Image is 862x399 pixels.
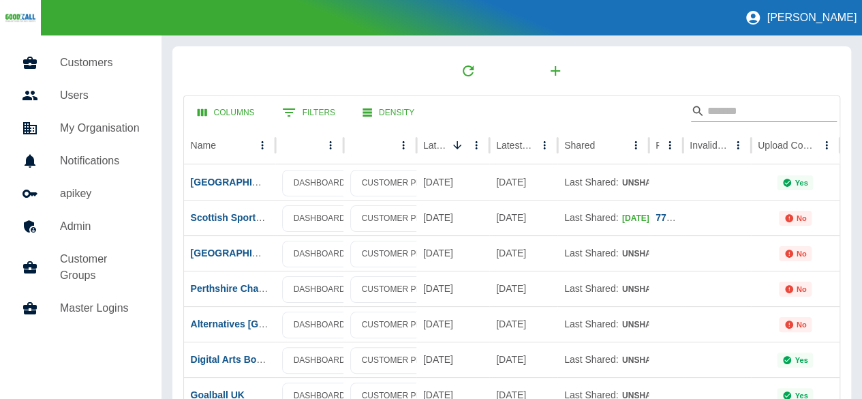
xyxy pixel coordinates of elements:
button: Density [352,100,425,125]
button: Select columns [187,100,266,125]
button: [DATE] [621,208,666,229]
div: Last Shared: [564,342,642,377]
h5: Master Logins [60,300,140,316]
a: [GEOGRAPHIC_DATA] [191,177,293,188]
button: Show filters [271,99,346,126]
button: Ref column menu [660,136,679,155]
a: My Organisation [11,112,151,145]
div: Search [691,100,837,125]
div: 21 Aug 2025 [416,235,489,271]
button: Unshared [621,350,686,371]
div: Last Shared: [564,201,642,235]
img: Logo [5,13,35,23]
a: Perthshire Chamber of Commerce [191,283,345,294]
button: Unshared [621,314,686,336]
div: 18 Aug 2025 [489,306,557,342]
a: DASHBOARD [282,347,357,374]
button: Name column menu [253,136,272,155]
p: Yes [795,179,807,187]
h5: Users [60,87,140,104]
a: Admin [11,210,151,243]
a: DASHBOARD [282,241,357,267]
a: apikey [11,177,151,210]
p: No [797,321,807,329]
a: DASHBOARD [282,312,357,338]
a: CUSTOMER PROFILE [350,205,457,232]
h5: Admin [60,218,140,235]
a: Users [11,79,151,112]
div: Last Shared: [564,165,642,200]
div: Not all required reports for this customer were uploaded for the latest usage month. [779,282,812,297]
a: Alternatives [GEOGRAPHIC_DATA] [191,319,350,329]
div: 19 Aug 2025 [489,164,557,200]
div: 21 Aug 2025 [416,200,489,235]
div: Shared [564,140,595,151]
h5: My Organisation [60,120,140,136]
h5: Customers [60,55,140,71]
div: 18 Aug 2025 [489,235,557,271]
p: [PERSON_NAME] [767,12,857,24]
div: 17 Aug 2025 [489,200,557,235]
a: Customer Groups [11,243,151,292]
div: Latest Upload Date [423,140,446,151]
button: Unshared [621,243,686,265]
div: 21 Aug 2025 [416,164,489,200]
div: Last Shared: [564,307,642,342]
a: DASHBOARD [282,170,357,196]
div: Name [191,140,216,151]
p: No [797,214,807,222]
button: column menu [394,136,413,155]
a: 773047 [656,212,688,223]
a: [GEOGRAPHIC_DATA] Charity [191,248,328,258]
button: Sort [448,136,467,155]
button: Shared column menu [626,136,645,155]
button: [PERSON_NAME] [739,4,862,31]
a: DASHBOARD [282,205,357,232]
h5: Customer Groups [60,251,140,284]
div: Invalid Creds [690,140,727,151]
h5: Notifications [60,153,140,169]
button: Latest Upload Date column menu [467,136,486,155]
div: 21 Aug 2025 [416,306,489,342]
div: Not all required reports for this customer were uploaded for the latest usage month. [779,211,812,226]
button: Unshared [621,279,686,300]
button: Invalid Creds column menu [728,136,748,155]
p: No [797,250,807,258]
a: CUSTOMER PROFILE [350,241,457,267]
h5: apikey [60,186,140,202]
div: Not all required reports for this customer were uploaded for the latest usage month. [779,317,812,332]
p: Yes [795,356,807,364]
p: No [797,285,807,293]
a: Notifications [11,145,151,177]
a: DASHBOARD [282,276,357,303]
a: CUSTOMER PROFILE [350,276,457,303]
div: 17 Aug 2025 [489,271,557,306]
a: Scottish Sports Futures [191,212,299,223]
a: Master Logins [11,292,151,325]
button: column menu [321,136,340,155]
div: Last Shared: [564,271,642,306]
div: Upload Complete [758,140,816,151]
button: Unshared [621,173,686,194]
div: Latest Usage [496,140,534,151]
a: CUSTOMER PROFILE [350,170,457,196]
div: Not all required reports for this customer were uploaded for the latest usage month. [779,246,812,261]
a: Customers [11,46,151,79]
div: 16 Aug 2025 [489,342,557,377]
div: Last Shared: [564,236,642,271]
a: CUSTOMER PROFILE [350,347,457,374]
div: 21 Aug 2025 [416,271,489,306]
a: CUSTOMER PROFILE [350,312,457,338]
a: Digital Arts Box CIC [191,354,281,365]
div: 21 Aug 2025 [416,342,489,377]
div: Ref [656,140,659,151]
button: Latest Usage column menu [535,136,554,155]
button: Upload Complete column menu [817,136,836,155]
